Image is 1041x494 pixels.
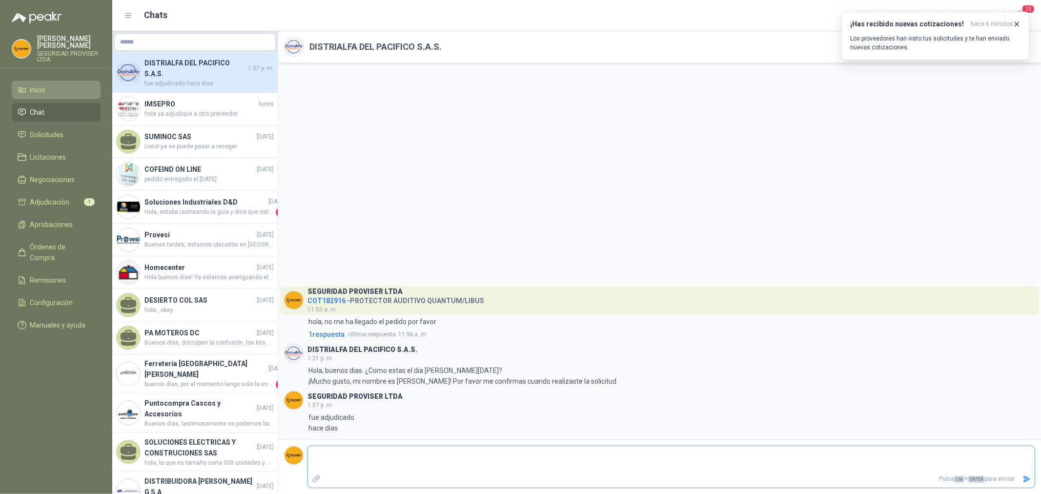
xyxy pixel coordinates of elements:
[144,131,255,142] h4: SUMINOC SAS
[954,476,964,483] span: Ctrl
[30,197,70,207] span: Adjudicación
[112,125,278,158] a: SUMINOC SAS[DATE]Listo! ya se puede pasar a recoger
[144,99,257,109] h4: IMSEPRO
[144,419,274,429] span: Buenos días, lastimosamente no podemos bajar más el precio, ya tiene un descuento sobre el precio...
[144,8,168,22] h1: Chats
[276,207,286,217] span: 1
[30,129,64,140] span: Solicitudes
[144,273,274,282] span: Hola buenos días! Ya estamos averiguando el estado y les confirmamos apenas sepamos.
[12,193,101,211] a: Adjudicación1
[112,322,278,354] a: PA MOTEROS DC[DATE]Buenos días, disculpen la confusión, los kits se encuentran en [GEOGRAPHIC_DAT...
[308,329,345,340] span: 1 respuesta
[276,380,286,390] span: 1
[850,34,1021,52] p: Los proveedores han visto tus solicitudes y te han enviado nuevas cotizaciones.
[12,103,101,122] a: Chat
[1021,4,1035,14] span: 13
[144,229,255,240] h4: Provesi
[117,61,140,84] img: Company Logo
[117,228,140,251] img: Company Logo
[30,152,66,163] span: Licitaciones
[12,40,31,58] img: Company Logo
[12,271,101,289] a: Remisiones
[268,364,286,373] span: [DATE]
[144,458,274,468] span: hola, la que es tamaño carta 500 unidades y una tamaño cartelera
[307,289,403,294] h3: SEGURIDAD PROVISER LTDA
[285,38,303,56] img: Company Logo
[144,437,255,458] h4: SOLUCIONES ELECTRICAS Y CONSTRUCIONES SAS
[117,401,140,425] img: Company Logo
[30,107,45,118] span: Chat
[285,391,303,410] img: Company Logo
[348,329,396,339] span: Ultima respuesta
[30,84,46,95] span: Inicio
[257,329,274,338] span: [DATE]
[12,316,101,334] a: Manuales y ayuda
[850,20,967,28] h3: ¡Has recibido nuevas cotizaciones!
[112,433,278,472] a: SOLUCIONES ELECTRICAS Y CONSTRUCIONES SAS[DATE]hola, la que es tamaño carta 500 unidades y una ta...
[12,238,101,267] a: Órdenes de Compra
[306,329,1035,340] a: 1respuestaUltima respuesta11:56 a. m.
[307,306,337,313] span: 11:55 a. m.
[348,329,428,339] span: 11:56 a. m.
[257,165,274,174] span: [DATE]
[112,224,278,256] a: Company LogoProvesi[DATE]Buenas tardes, estamos ubicados en [GEOGRAPHIC_DATA]. Cinta reflectiva: ...
[12,293,101,312] a: Configuración
[117,97,140,121] img: Company Logo
[30,242,91,263] span: Órdenes de Compra
[307,402,333,409] span: 1:57 p. m.
[144,197,266,207] h4: Soluciones Industriales D&D
[144,338,274,348] span: Buenos días, disculpen la confusión, los kits se encuentran en [GEOGRAPHIC_DATA], se hace el enví...
[12,12,61,23] img: Logo peakr
[30,320,86,330] span: Manuales y ayuda
[117,163,140,186] img: Company Logo
[257,482,274,491] span: [DATE]
[1019,471,1035,488] button: Enviar
[308,412,354,433] p: fue adjudicado hace dias
[308,471,325,488] label: Adjuntar archivos
[37,35,101,49] p: [PERSON_NAME] [PERSON_NAME]
[842,12,1029,60] button: ¡Has recibido nuevas cotizaciones!hace 6 minutos Los proveedores han visto tus solicitudes y te h...
[307,297,346,305] span: COT182916
[144,175,274,184] span: pedido entregado el [DATE]
[144,142,274,151] span: Listo! ya se puede pasar a recoger
[37,51,101,62] p: SEGURIDAD PROVISER LTDA
[257,443,274,452] span: [DATE]
[285,291,303,309] img: Company Logo
[309,40,442,54] h2: DISTRIALFA DEL PACIFICO S.A.S.
[144,207,274,217] span: Hola, estaba rastreando la guia y dice que esta en reparto
[257,296,274,305] span: [DATE]
[112,354,278,394] a: Company LogoFerretería [GEOGRAPHIC_DATA][PERSON_NAME][DATE]buenos días, por el momento tengo solo...
[144,240,274,249] span: Buenas tardes, estamos ubicados en [GEOGRAPHIC_DATA]. Cinta reflectiva: Algodón 35% Poliéster 65%...
[144,58,246,79] h4: DISTRIALFA DEL PACIFICO S.A.S.
[285,344,303,363] img: Company Logo
[12,81,101,99] a: Inicio
[248,64,274,73] span: 1:57 p. m.
[12,125,101,144] a: Solicitudes
[12,170,101,189] a: Negociaciones
[307,355,333,362] span: 1:21 p. m.
[308,316,436,327] p: hola, no me ha llegado el pedido por favor
[30,297,73,308] span: Configuración
[308,365,616,387] p: Hola, buenos dias. ¿Como estas el dia [PERSON_NAME][DATE]? ¡Mucho gusto, mi nombre es [PERSON_NAM...
[117,362,140,386] img: Company Logo
[307,347,417,352] h3: DISTRIALFA DEL PACIFICO S.A.S.
[144,79,274,88] span: fue adjudicado hace dias
[144,109,274,119] span: hola ya adjudique a otro proveedor
[117,195,140,219] img: Company Logo
[112,256,278,289] a: Company LogoHomecenter[DATE]Hola buenos días! Ya estamos averiguando el estado y les confirmamos ...
[968,476,985,483] span: ENTER
[30,275,66,286] span: Remisiones
[12,148,101,166] a: Licitaciones
[84,198,95,206] span: 1
[144,358,266,380] h4: Ferretería [GEOGRAPHIC_DATA][PERSON_NAME]
[112,93,278,125] a: Company LogoIMSEPROluneshola ya adjudique a otro proveedor
[144,262,255,273] h4: Homecenter
[307,394,403,399] h3: SEGURIDAD PROVISER LTDA
[285,446,303,465] img: Company Logo
[30,174,75,185] span: Negociaciones
[144,380,274,390] span: buenos días, por el momento tengo solo la imagen porque se mandan a fabricar
[30,219,73,230] span: Aprobaciones
[144,328,255,338] h4: PA MOTEROS DC
[117,261,140,284] img: Company Logo
[1012,7,1029,24] button: 13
